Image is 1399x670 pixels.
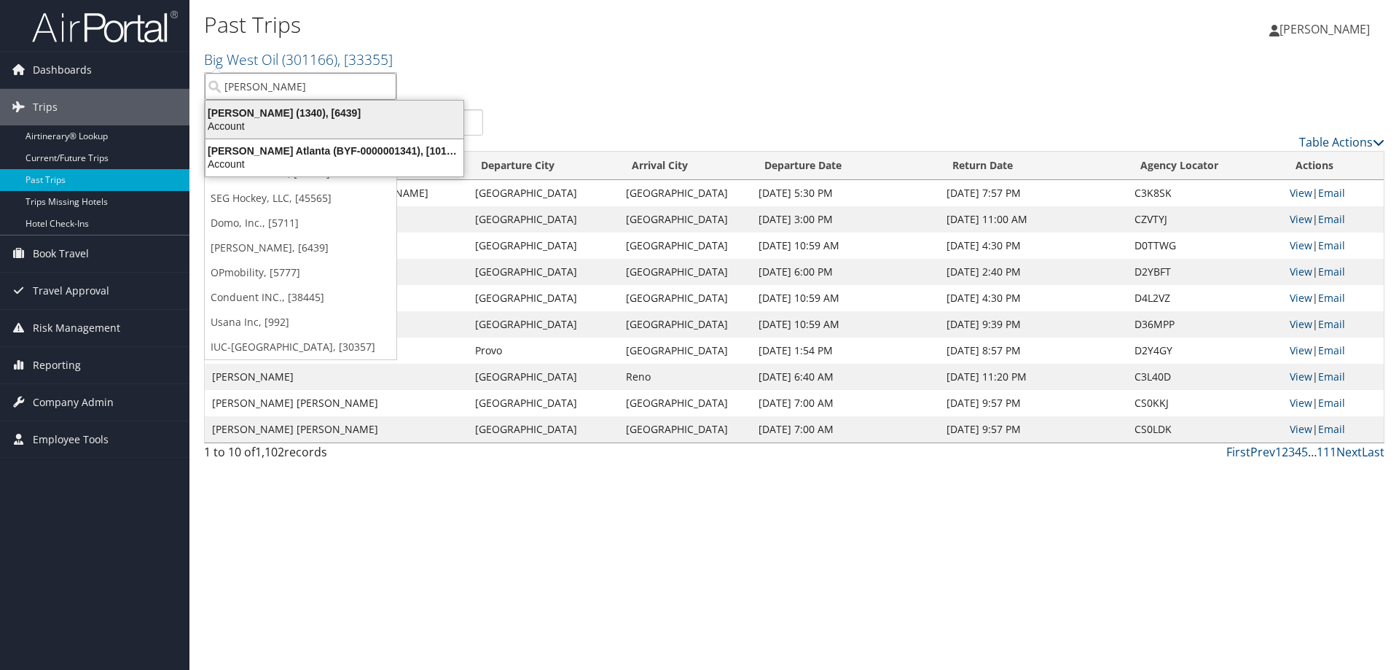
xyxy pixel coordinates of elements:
div: [PERSON_NAME] Atlanta (BYF-0000001341), [10127] [197,144,472,157]
td: [GEOGRAPHIC_DATA] [619,180,751,206]
td: | [1282,311,1384,338]
td: [DATE] 9:39 PM [939,311,1127,338]
a: Email [1318,343,1345,357]
td: [GEOGRAPHIC_DATA] [468,364,618,390]
th: Departure Date: activate to sort column ascending [751,152,939,180]
a: Email [1318,186,1345,200]
td: [DATE] 10:59 AM [751,233,939,259]
a: Email [1318,265,1345,278]
td: [GEOGRAPHIC_DATA] [468,233,618,259]
td: [DATE] 8:57 PM [939,338,1127,364]
a: Email [1318,291,1345,305]
td: | [1282,259,1384,285]
td: [GEOGRAPHIC_DATA] [619,233,751,259]
a: Email [1318,370,1345,383]
span: Risk Management [33,310,120,346]
td: [DATE] 4:30 PM [939,285,1127,311]
td: D2Y4GY [1127,338,1282,364]
a: Email [1318,212,1345,226]
td: [PERSON_NAME] [205,364,468,390]
a: View [1290,343,1312,357]
td: [DATE] 5:30 PM [751,180,939,206]
td: | [1282,416,1384,443]
a: Email [1318,238,1345,252]
td: [GEOGRAPHIC_DATA] [468,311,618,338]
img: airportal-logo.png [32,9,178,44]
td: [DATE] 10:59 AM [751,311,939,338]
span: … [1308,444,1317,460]
span: Company Admin [33,384,114,421]
span: Trips [33,89,58,125]
a: Email [1318,317,1345,331]
a: Last [1362,444,1384,460]
td: [GEOGRAPHIC_DATA] [468,259,618,285]
td: [DATE] 11:20 PM [939,364,1127,390]
a: Big West Oil [204,50,393,69]
a: OPmobility, [5777] [205,260,396,285]
a: [PERSON_NAME], [6439] [205,235,396,260]
th: Departure City: activate to sort column ascending [468,152,618,180]
th: Return Date: activate to sort column ascending [939,152,1127,180]
td: [DATE] 10:59 AM [751,285,939,311]
td: | [1282,233,1384,259]
td: [GEOGRAPHIC_DATA] [619,311,751,338]
a: 2 [1282,444,1288,460]
a: [PERSON_NAME] [1269,7,1384,51]
div: 1 to 10 of records [204,443,483,468]
td: [DATE] 1:54 PM [751,338,939,364]
span: Dashboards [33,52,92,88]
td: D0TTWG [1127,233,1282,259]
span: 1,102 [255,444,284,460]
td: [GEOGRAPHIC_DATA] [619,338,751,364]
td: | [1282,285,1384,311]
td: [DATE] 9:57 PM [939,416,1127,443]
td: | [1282,180,1384,206]
span: Travel Approval [33,273,109,309]
td: [DATE] 7:00 AM [751,416,939,443]
td: [PERSON_NAME] [PERSON_NAME] [205,390,468,416]
a: View [1290,370,1312,383]
a: 5 [1301,444,1308,460]
td: C3L40D [1127,364,1282,390]
a: Conduent INC., [38445] [205,285,396,310]
td: Reno [619,364,751,390]
td: [GEOGRAPHIC_DATA] [468,390,618,416]
a: Email [1318,396,1345,410]
a: 4 [1295,444,1301,460]
span: Reporting [33,347,81,383]
th: Actions [1282,152,1384,180]
a: Prev [1250,444,1275,460]
td: [DATE] 7:00 AM [751,390,939,416]
td: [DATE] 6:40 AM [751,364,939,390]
td: [DATE] 4:30 PM [939,233,1127,259]
td: [DATE] 2:40 PM [939,259,1127,285]
h1: Past Trips [204,9,991,40]
td: CZVTYJ [1127,206,1282,233]
td: CS0LDK [1127,416,1282,443]
td: [GEOGRAPHIC_DATA] [468,416,618,443]
td: CS0KKJ [1127,390,1282,416]
a: IUC-[GEOGRAPHIC_DATA], [30357] [205,335,396,359]
a: View [1290,317,1312,331]
td: [DATE] 11:00 AM [939,206,1127,233]
a: Next [1336,444,1362,460]
td: | [1282,390,1384,416]
td: D4L2VZ [1127,285,1282,311]
td: | [1282,206,1384,233]
td: [GEOGRAPHIC_DATA] [619,416,751,443]
a: 1 [1275,444,1282,460]
td: D36MPP [1127,311,1282,338]
td: [DATE] 9:57 PM [939,390,1127,416]
span: Employee Tools [33,421,109,458]
td: [GEOGRAPHIC_DATA] [468,180,618,206]
span: ( 301166 ) [282,50,337,69]
td: [DATE] 3:00 PM [751,206,939,233]
td: [GEOGRAPHIC_DATA] [468,285,618,311]
span: [PERSON_NAME] [1280,21,1370,37]
a: View [1290,238,1312,252]
a: View [1290,396,1312,410]
div: Account [197,120,472,133]
td: [GEOGRAPHIC_DATA] [468,206,618,233]
a: Domo, Inc., [5711] [205,211,396,235]
a: View [1290,265,1312,278]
